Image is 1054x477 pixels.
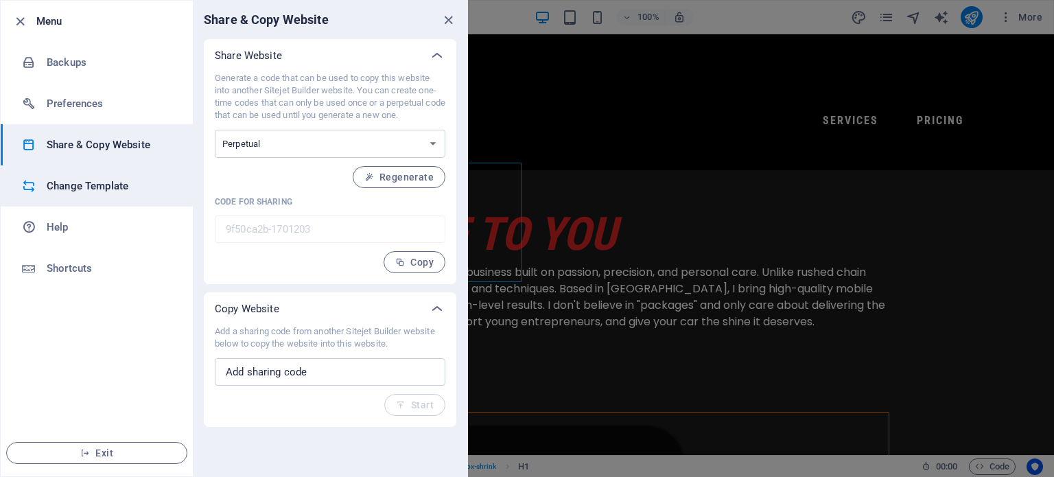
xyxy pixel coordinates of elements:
[353,166,445,188] button: Regenerate
[36,13,182,30] h6: Menu
[47,260,174,277] h6: Shortcuts
[440,12,456,28] button: close
[364,172,434,183] span: Regenerate
[204,12,329,28] h6: Share & Copy Website
[6,442,187,464] button: Exit
[1,207,193,248] a: Help
[215,358,445,386] input: Add sharing code
[395,257,434,268] span: Copy
[215,325,445,350] p: Add a sharing code from another Sitejet Builder website below to copy the website into this website.
[47,219,174,235] h6: Help
[215,72,445,121] p: Generate a code that can be used to copy this website into another Sitejet Builder website. You c...
[18,447,176,458] span: Exit
[384,251,445,273] button: Copy
[47,178,174,194] h6: Change Template
[215,49,282,62] p: Share Website
[47,95,174,112] h6: Preferences
[47,137,174,153] h6: Share & Copy Website
[204,292,456,325] div: Copy Website
[215,196,445,207] p: Code for sharing
[215,302,279,316] p: Copy Website
[204,39,456,72] div: Share Website
[47,54,174,71] h6: Backups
